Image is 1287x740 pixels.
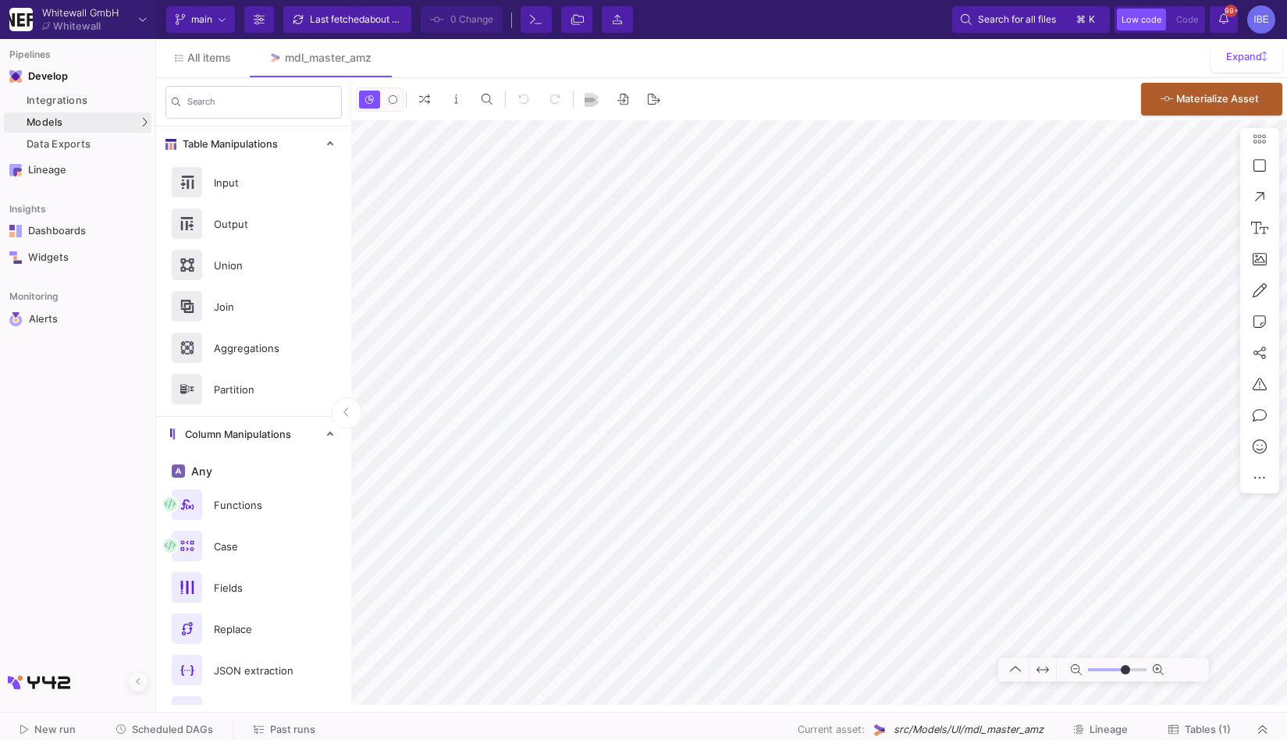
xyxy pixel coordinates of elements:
span: 99+ [1225,5,1237,17]
span: Table Manipulations [176,138,278,151]
img: Tab icon [268,52,282,65]
div: Replace [204,617,312,641]
mat-expansion-panel-header: Column Manipulations [156,417,351,452]
div: Bin [204,700,312,724]
span: Current asset: [798,722,865,737]
div: IBE [1247,5,1275,34]
div: Join [204,295,312,318]
span: Low code [1122,14,1161,25]
div: Aggregations [204,336,312,360]
button: Output [156,203,351,244]
div: Output [204,212,312,236]
a: Data Exports [4,134,151,155]
a: Navigation iconDashboards [4,219,151,244]
span: New run [34,724,76,735]
span: Search for all files [978,8,1056,31]
button: Input [156,162,351,203]
div: JSON extraction [204,659,312,682]
button: main [166,6,235,33]
button: Functions [156,484,351,525]
button: Join [156,286,351,327]
mat-expansion-panel-header: Table Manipulations [156,126,351,162]
img: Navigation icon [9,251,22,264]
div: Last fetched [310,8,404,31]
div: Functions [204,493,312,517]
button: Last fetchedabout 1 hour ago [283,6,411,33]
div: Input [204,171,312,194]
span: Models [27,116,63,129]
img: YZ4Yr8zUCx6JYM5gIgaTIQYeTXdcwQjnYC8iZtTV.png [9,8,33,31]
div: Partition [204,378,312,401]
span: All items [187,52,231,64]
button: Union [156,244,351,286]
button: Aggregations [156,327,351,368]
button: Bin [156,691,351,732]
img: Navigation icon [9,312,23,326]
button: 99+ [1210,6,1238,33]
span: Past runs [270,724,315,735]
div: Data Exports [27,138,148,151]
button: IBE [1243,5,1275,34]
button: Case [156,525,351,567]
button: Partition [156,368,351,410]
div: Widgets [28,251,130,264]
mat-expansion-panel-header: Navigation iconDevelop [4,64,151,89]
span: Column Manipulations [179,429,291,441]
button: ⌘k [1072,10,1101,29]
button: Replace [156,608,351,649]
button: Code [1171,9,1203,30]
span: Tables (1) [1185,724,1231,735]
div: Integrations [27,94,148,107]
div: Case [204,535,312,558]
span: about 1 hour ago [364,13,437,25]
span: src/Models/UI/mdl_master_amz [894,722,1043,737]
input: Search [187,99,336,110]
div: Fields [204,576,312,599]
button: Search for all files⌘k [952,6,1110,33]
button: JSON extraction [156,649,351,691]
span: Scheduled DAGs [132,724,213,735]
div: mdl_master_amz [285,52,372,64]
span: Materialize Asset [1176,93,1259,105]
span: k [1089,10,1095,29]
img: Navigation icon [9,70,22,83]
span: Code [1176,14,1198,25]
button: Low code [1117,9,1166,30]
div: Develop [28,70,52,83]
a: Navigation iconLineage [4,158,151,183]
a: Navigation iconAlerts [4,306,151,333]
span: Lineage [1090,724,1128,735]
div: Table Manipulations [156,162,351,416]
div: Dashboards [28,225,130,237]
button: Fields [156,567,351,608]
span: main [191,8,212,31]
a: Navigation iconWidgets [4,245,151,270]
div: Alerts [29,312,130,326]
button: Materialize Asset [1141,83,1282,116]
img: Navigation icon [9,225,22,237]
div: Union [204,254,312,277]
span: Any [188,465,212,478]
a: Integrations [4,91,151,111]
img: Navigation icon [9,164,22,176]
span: ⌘ [1076,10,1086,29]
div: Whitewall GmbH [42,8,119,18]
div: Whitewall [53,21,101,31]
img: UI Model [871,722,887,738]
div: Lineage [28,164,130,176]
